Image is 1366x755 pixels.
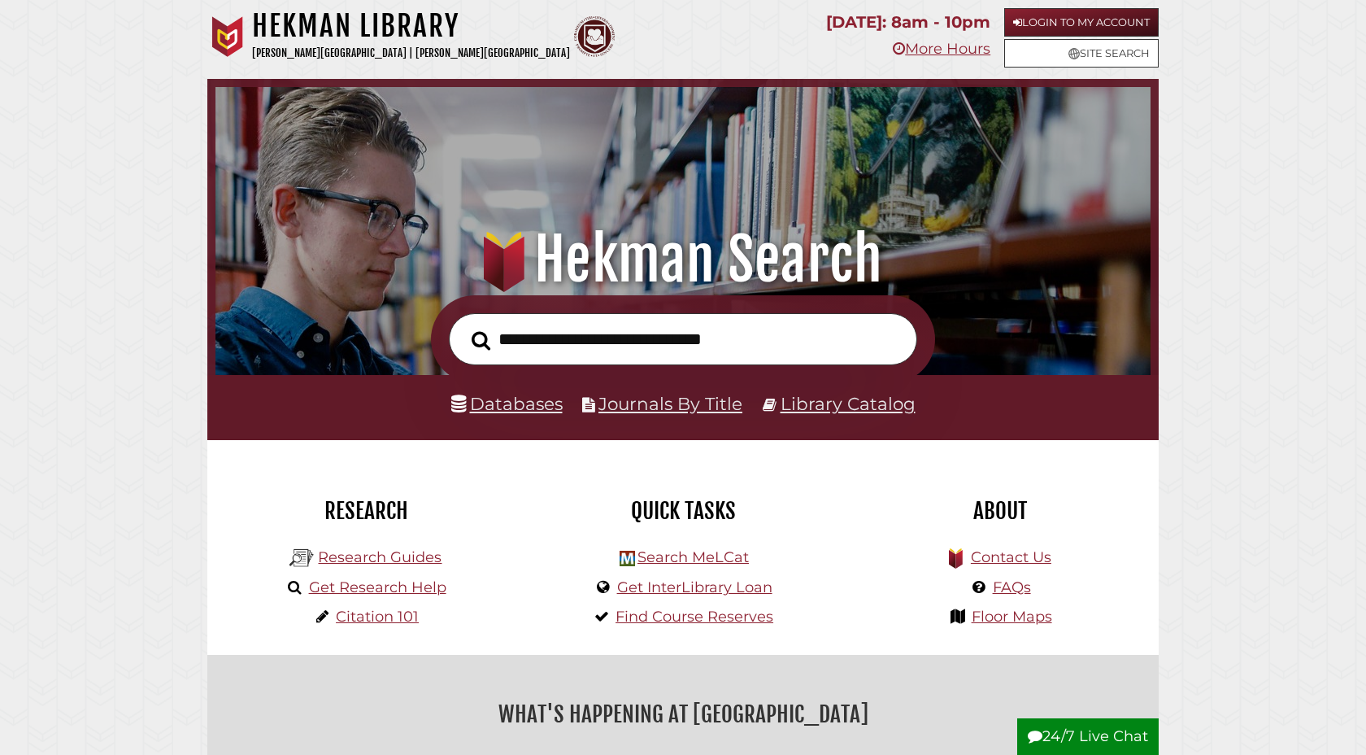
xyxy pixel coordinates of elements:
[318,548,442,566] a: Research Guides
[971,548,1051,566] a: Contact Us
[472,330,490,351] i: Search
[336,608,419,626] a: Citation 101
[463,326,498,356] button: Search
[252,8,570,44] h1: Hekman Library
[1004,39,1159,68] a: Site Search
[1004,8,1159,37] a: Login to My Account
[781,393,916,414] a: Library Catalog
[993,578,1031,596] a: FAQs
[598,393,742,414] a: Journals By Title
[289,546,314,570] img: Hekman Library Logo
[620,551,635,566] img: Hekman Library Logo
[574,16,615,57] img: Calvin Theological Seminary
[220,497,512,525] h2: Research
[854,497,1146,525] h2: About
[826,8,990,37] p: [DATE]: 8am - 10pm
[207,16,248,57] img: Calvin University
[617,578,772,596] a: Get InterLibrary Loan
[252,44,570,63] p: [PERSON_NAME][GEOGRAPHIC_DATA] | [PERSON_NAME][GEOGRAPHIC_DATA]
[220,696,1146,733] h2: What's Happening at [GEOGRAPHIC_DATA]
[537,497,829,525] h2: Quick Tasks
[451,393,563,414] a: Databases
[309,578,446,596] a: Get Research Help
[893,40,990,58] a: More Hours
[972,608,1052,626] a: Floor Maps
[637,548,749,566] a: Search MeLCat
[236,224,1130,295] h1: Hekman Search
[616,608,773,626] a: Find Course Reserves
